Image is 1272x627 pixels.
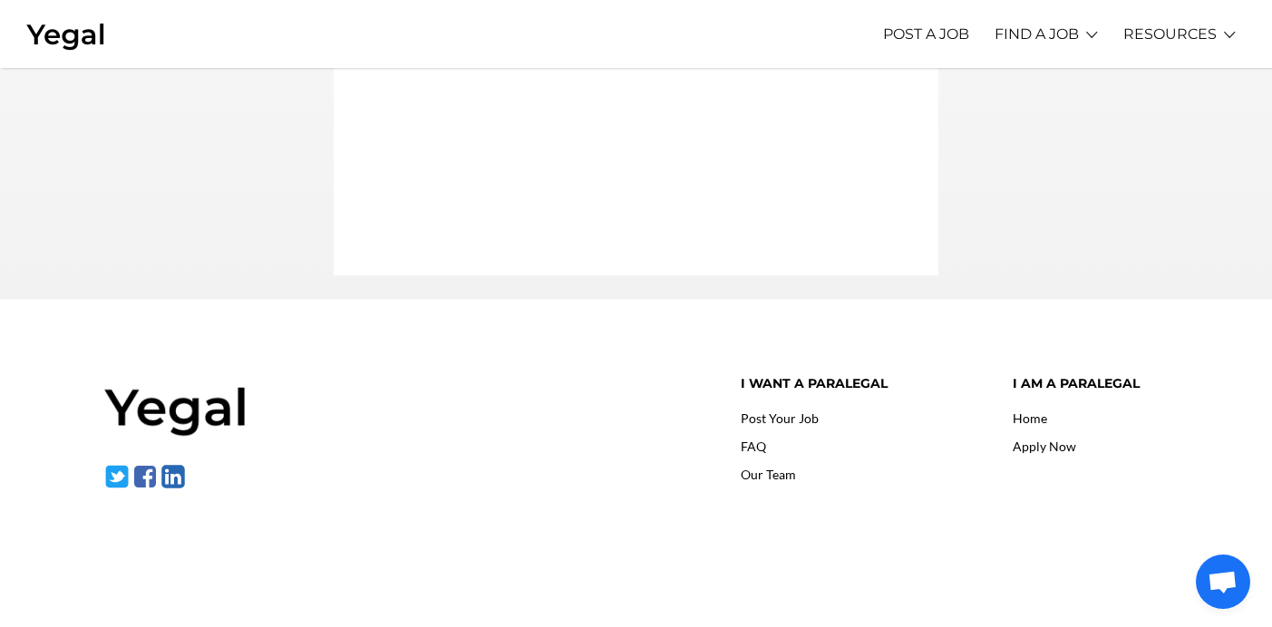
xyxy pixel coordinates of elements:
[1123,9,1217,59] a: RESOURCES
[1013,376,1167,391] h4: I am a paralegal
[741,376,986,391] h4: I want a paralegal
[1196,555,1250,609] a: Open chat
[741,439,766,454] a: FAQ
[1013,439,1076,454] a: Apply Now
[104,464,130,489] img: twitter-1.svg
[741,467,796,482] a: Our Team
[132,464,158,489] img: facebook-1.svg
[1013,410,1047,426] a: Home
[883,9,969,59] a: POST A JOB
[995,9,1079,59] a: FIND A JOB
[160,464,186,489] img: linkedin-1.svg
[741,410,819,426] a: Post Your Job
